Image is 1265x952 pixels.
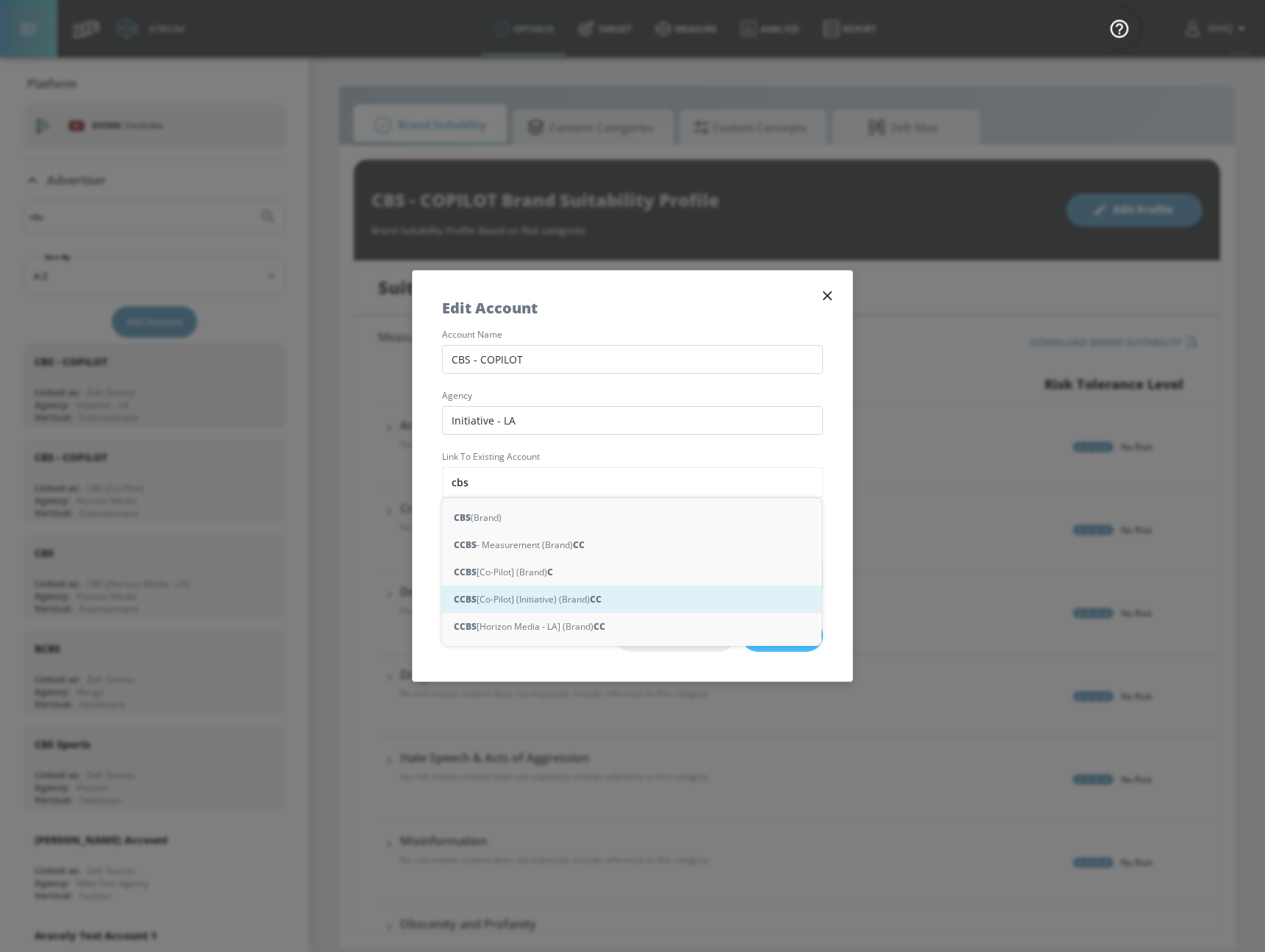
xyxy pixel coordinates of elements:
h5: Edit Account [442,300,538,316]
label: Link to Existing Account [442,452,823,461]
strong: C [573,537,579,553]
button: Open Resource Center [1099,7,1140,49]
strong: C [454,619,460,634]
strong: C [590,592,596,607]
label: account name [442,330,823,339]
strong: C [599,619,605,634]
strong: C [454,564,460,580]
strong: CBS [454,510,471,525]
strong: C [594,619,599,634]
input: Enter agency name [442,406,823,435]
label: agency [442,391,823,400]
div: (Brand) [442,504,822,531]
div: [Co-Pilot] (Initiative) (Brand) [442,586,822,613]
strong: CBS [460,564,477,580]
div: [Co-Pilot] (Brand) [442,558,822,586]
strong: C [547,564,553,580]
strong: C [454,592,460,607]
strong: CBS [460,537,477,553]
strong: CBS [460,592,477,607]
input: Enter account name [442,345,823,374]
div: [Horizon Media - LA] (Brand) [442,613,822,640]
strong: CBS [460,619,477,634]
div: - Measurement (Brand) [442,531,822,558]
strong: C [579,537,585,553]
strong: C [454,537,460,553]
input: Enter account name [442,467,823,498]
strong: C [596,592,602,607]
